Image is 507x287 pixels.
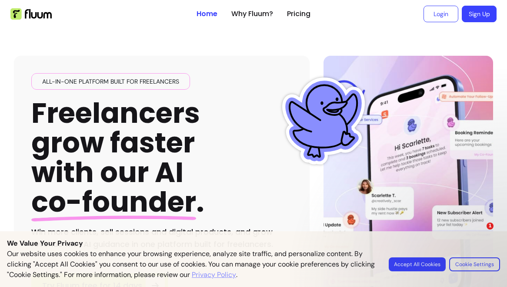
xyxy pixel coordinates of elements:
a: Login [424,6,458,22]
p: We Value Your Privacy [7,238,500,249]
span: co-founder [31,182,196,221]
a: Why Fluum? [231,9,273,19]
span: All-in-one platform built for freelancers [39,77,183,86]
a: Sign Up [462,6,497,22]
p: Our website uses cookies to enhance your browsing experience, analyze site traffic, and personali... [7,249,378,280]
img: Fluum Duck sticker [280,78,367,165]
iframe: Intercom live chat [469,223,490,243]
img: Fluum Logo [10,8,52,20]
iframe: Intercom notifications message [329,168,503,263]
button: Cookie Settings [449,257,500,271]
button: Accept All Cookies [389,257,446,271]
a: Pricing [287,9,310,19]
span: 1 [487,223,494,230]
a: Privacy Policy [192,270,236,280]
a: Home [197,9,217,19]
h1: Freelancers grow faster with our AI . [31,98,204,217]
h2: Win more clients, sell sessions and digital products, and grow revenue with AI guidance in one pl... [31,226,292,250]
